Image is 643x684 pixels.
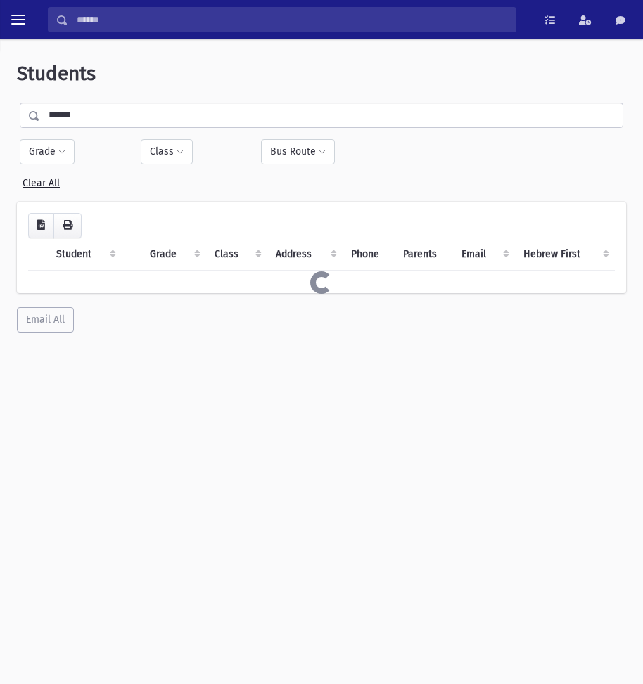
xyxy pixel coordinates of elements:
[453,238,516,271] th: Email
[23,172,60,189] a: Clear All
[515,238,615,271] th: Hebrew First
[17,307,74,333] button: Email All
[343,238,395,271] th: Phone
[28,213,54,238] button: CSV
[206,238,267,271] th: Class
[267,238,343,271] th: Address
[395,238,453,271] th: Parents
[20,139,75,164] button: Grade
[17,62,96,85] span: Students
[6,7,31,32] button: toggle menu
[48,238,122,271] th: Student
[141,238,206,271] th: Grade
[261,139,335,164] button: Bus Route
[68,7,516,32] input: Search
[53,213,82,238] button: Print
[141,139,193,164] button: Class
